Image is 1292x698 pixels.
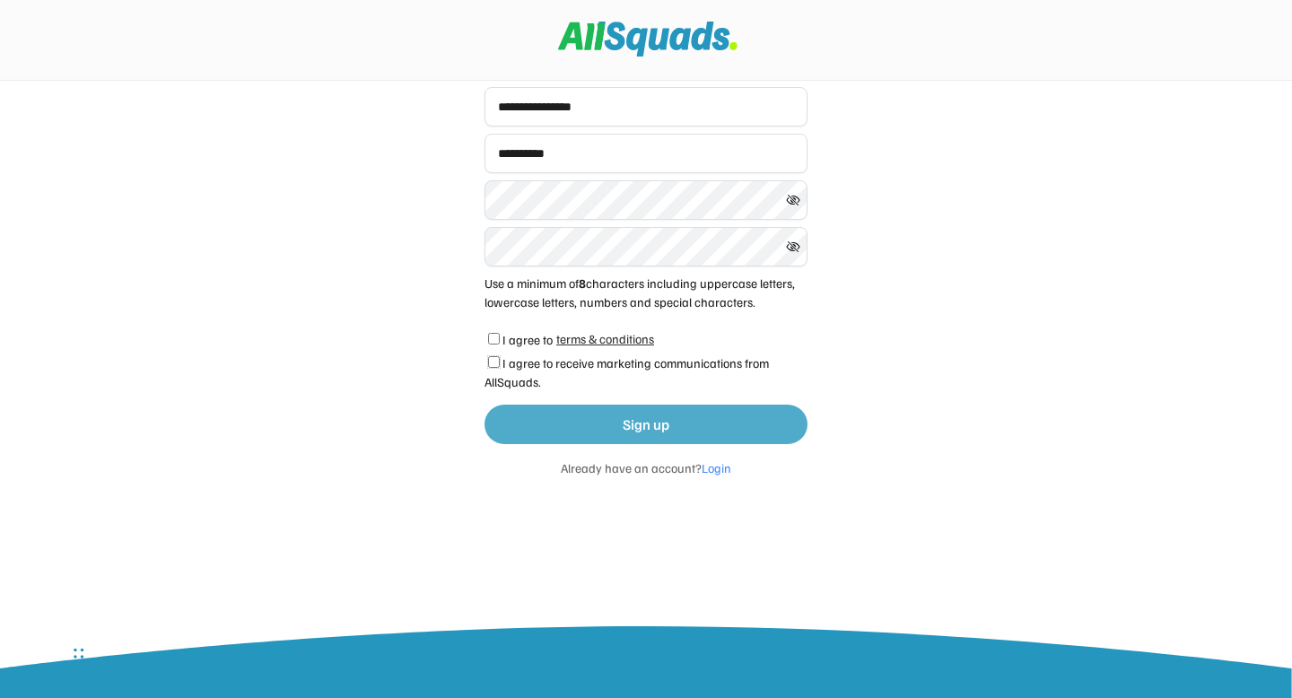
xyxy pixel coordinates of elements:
[579,275,586,291] strong: 8
[502,332,553,347] label: I agree to
[702,460,731,476] font: Login
[558,22,738,56] img: Squad%20Logo.svg
[484,355,769,389] label: I agree to receive marketing communications from AllSquads.
[484,458,807,477] div: Already have an account?
[484,405,807,444] button: Sign up
[484,274,807,311] div: Use a minimum of characters including uppercase letters, lowercase letters, numbers and special c...
[553,326,658,348] a: terms & conditions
